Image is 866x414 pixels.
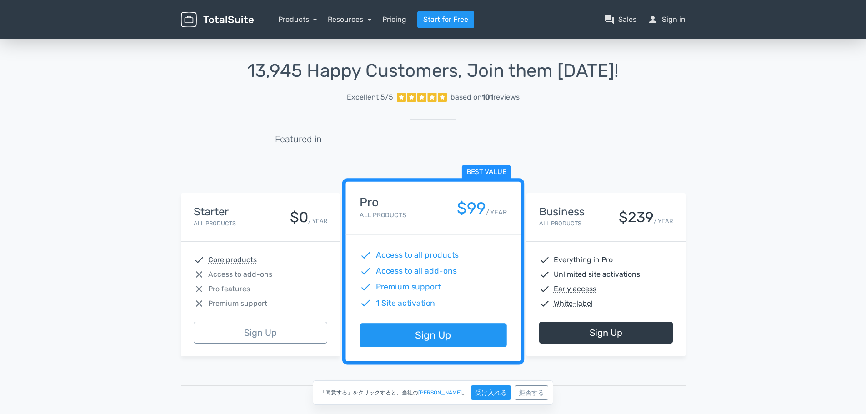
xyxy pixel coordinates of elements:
[515,385,548,400] button: 拒否する
[482,93,493,101] strong: 101
[360,324,506,348] a: Sign Up
[194,269,205,280] span: close
[375,249,459,261] span: Access to all products
[275,134,322,144] h5: Featured in
[554,298,593,309] abbr: White-label
[619,209,654,225] div: $239
[208,284,250,294] span: Pro features
[554,284,596,294] abbr: Early access
[308,217,327,225] small: / YEAR
[654,217,673,225] small: / YEAR
[208,269,272,280] span: Access to add-ons
[290,209,308,225] div: $0
[604,14,636,25] a: question_answerSales
[456,200,486,217] div: $99
[208,298,267,309] span: Premium support
[208,254,257,265] abbr: Core products
[647,14,658,25] span: person
[360,265,371,277] span: check
[604,14,615,25] span: question_answer
[360,249,371,261] span: check
[278,15,317,24] a: Products
[519,389,544,397] font: 拒否する
[471,385,511,400] button: 受け入れる
[382,14,406,25] a: Pricing
[486,208,506,217] small: / YEAR
[554,269,640,280] span: Unlimited site activations
[360,297,371,309] span: check
[347,92,393,103] span: Excellent 5/5
[418,389,462,396] font: [PERSON_NAME]
[194,284,205,294] span: close
[375,297,435,309] span: 1 Site activation
[328,15,371,24] a: Resources
[181,88,686,106] a: Excellent 5/5 based on101reviews
[194,220,236,227] small: All Products
[194,254,205,265] span: check
[320,389,418,396] font: 「同意する」をクリックすると、当社の
[375,281,441,293] span: Premium support
[539,220,581,227] small: All Products
[462,389,467,396] font: 。
[194,298,205,309] span: close
[194,206,236,218] h4: Starter
[360,211,406,219] small: All Products
[539,254,550,265] span: check
[360,196,406,209] h4: Pro
[539,298,550,309] span: check
[375,265,456,277] span: Access to all add-ons
[461,165,511,180] span: Best value
[181,12,254,28] img: WordPress用TotalSuite
[554,254,613,265] span: Everything in Pro
[539,269,550,280] span: check
[417,11,474,28] a: Start for Free
[539,322,673,344] a: Sign Up
[475,389,507,397] font: 受け入れる
[451,92,520,103] div: based on reviews
[181,61,686,81] h1: 13,945 Happy Customers, Join them [DATE]!
[418,390,462,395] a: [PERSON_NAME]
[194,322,327,344] a: Sign Up
[539,284,550,294] span: check
[539,206,585,218] h4: Business
[360,281,371,293] span: check
[647,14,686,25] a: personSign in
